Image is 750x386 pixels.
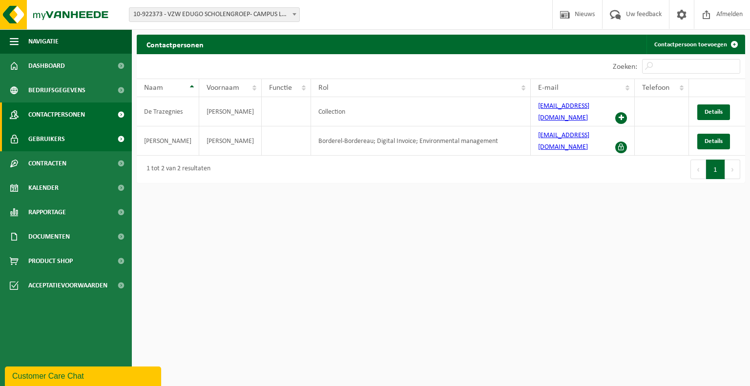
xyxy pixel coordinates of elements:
a: Contactpersoon toevoegen [646,35,744,54]
span: Voornaam [207,84,239,92]
span: 10-922373 - VZW EDUGO SCHOLENGROEP- CAMPUS LOCHRISTI - LOCHRISTI [129,7,300,22]
a: [EMAIL_ADDRESS][DOMAIN_NAME] [538,132,589,151]
span: Acceptatievoorwaarden [28,273,107,298]
td: De Trazegnies [137,97,199,126]
span: Details [705,109,723,115]
div: 1 tot 2 van 2 resultaten [142,161,210,178]
span: Contactpersonen [28,102,85,127]
td: Borderel-Bordereau; Digital Invoice; Environmental management [311,126,531,156]
span: Telefoon [642,84,669,92]
span: Product Shop [28,249,73,273]
span: Bedrijfsgegevens [28,78,85,102]
a: Details [697,134,730,149]
td: Collection [311,97,531,126]
span: Documenten [28,224,70,249]
span: E-mail [538,84,559,92]
a: [EMAIL_ADDRESS][DOMAIN_NAME] [538,102,589,122]
td: [PERSON_NAME] [137,126,199,156]
label: Zoeken: [613,63,637,71]
span: Details [705,138,723,144]
span: Gebruikers [28,127,65,151]
span: Kalender [28,176,59,200]
h2: Contactpersonen [137,35,213,54]
span: Dashboard [28,54,65,78]
span: Navigatie [28,29,59,54]
iframe: chat widget [5,365,163,386]
button: Previous [690,160,706,179]
span: Rol [318,84,329,92]
span: 10-922373 - VZW EDUGO SCHOLENGROEP- CAMPUS LOCHRISTI - LOCHRISTI [129,8,299,21]
a: Details [697,104,730,120]
button: 1 [706,160,725,179]
span: Contracten [28,151,66,176]
span: Rapportage [28,200,66,224]
span: Naam [144,84,163,92]
button: Next [725,160,740,179]
td: [PERSON_NAME] [199,126,262,156]
td: [PERSON_NAME] [199,97,262,126]
span: Functie [269,84,292,92]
